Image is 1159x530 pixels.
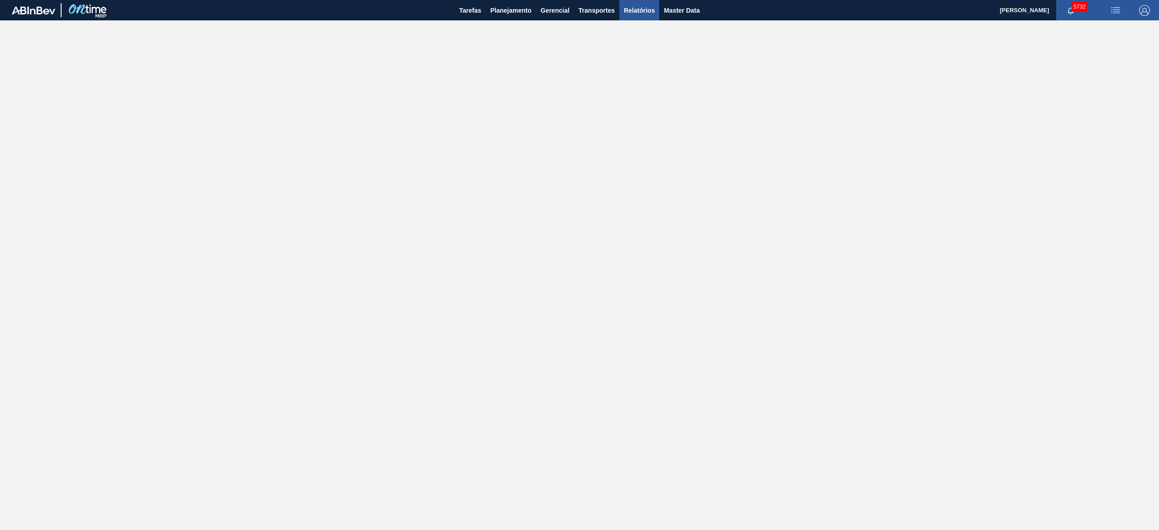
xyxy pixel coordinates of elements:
[624,5,655,16] span: Relatórios
[1056,4,1085,17] button: Notificações
[490,5,532,16] span: Planejamento
[541,5,570,16] span: Gerencial
[1139,5,1150,16] img: Logout
[459,5,481,16] span: Tarefas
[579,5,615,16] span: Transportes
[1072,2,1087,12] span: 5732
[664,5,699,16] span: Master Data
[12,6,55,14] img: TNhmsLtSVTkK8tSr43FrP2fwEKptu5GPRR3wAAAABJRU5ErkJggg==
[1110,5,1121,16] img: userActions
